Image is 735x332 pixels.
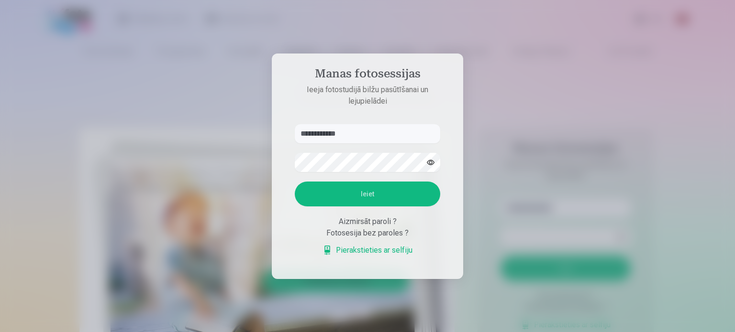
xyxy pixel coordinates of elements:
p: Ieeja fotostudijā bilžu pasūtīšanai un lejupielādei [285,84,450,107]
div: Aizmirsāt paroli ? [295,216,440,227]
button: Ieiet [295,182,440,206]
a: Pierakstieties ar selfiju [323,245,412,256]
h4: Manas fotosessijas [285,67,450,84]
div: Fotosesija bez paroles ? [295,227,440,239]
